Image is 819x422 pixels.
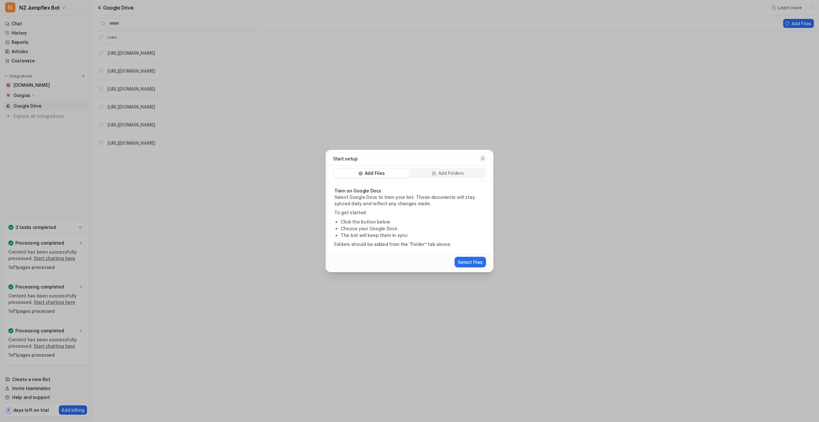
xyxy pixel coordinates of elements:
p: To get started: [334,209,485,216]
li: Click the button below [341,218,485,225]
p: Add Folders [438,170,464,176]
p: Folders should be added from the “Folder” tab above. [334,241,485,248]
li: Choose your Google Docs [341,225,485,232]
p: Train on Google Docs [334,188,485,194]
p: Add Files [365,170,385,176]
p: Select Google Docs to train your bot. These documents will stay synced daily and reflect any chan... [334,194,485,207]
p: Start setup [333,155,358,162]
li: The bot will keep them in sync [341,232,485,239]
button: Select files [455,257,486,267]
